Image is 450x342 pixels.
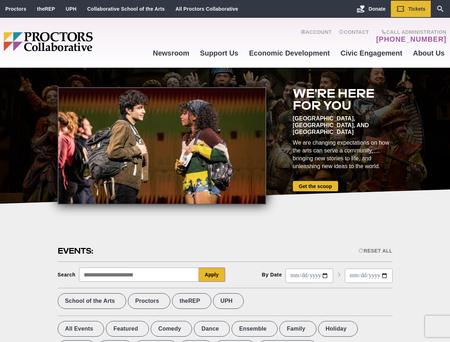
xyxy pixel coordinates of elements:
label: Featured [106,321,149,337]
label: All Events [58,321,104,337]
label: Comedy [151,321,192,337]
a: Account [301,29,332,43]
a: Donate [351,1,391,17]
label: Family [279,321,316,337]
div: By Date [262,272,282,278]
a: Proctors [5,6,26,12]
a: Contact [339,29,369,43]
a: UPH [66,6,77,12]
label: Dance [194,321,230,337]
a: Tickets [391,1,431,17]
span: Donate [369,6,386,12]
a: Get the scoop [293,181,338,191]
label: theREP [172,293,211,309]
span: Tickets [408,6,425,12]
h2: Events: [58,245,94,256]
a: Economic Development [244,43,335,63]
div: We are changing expectations on how the arts can serve a community, bringing new stories to life,... [293,139,393,170]
label: Ensemble [232,321,278,337]
a: Search [431,1,450,17]
a: Civic Engagement [335,43,408,63]
a: About Us [408,43,450,63]
a: Support Us [195,43,244,63]
label: UPH [213,293,244,309]
a: Newsroom [148,43,195,63]
a: Collaborative School of the Arts [87,6,165,12]
label: Proctors [128,293,170,309]
img: Proctors logo [4,32,148,51]
label: Holiday [318,321,358,337]
div: Reset All [358,248,392,254]
span: Call Administration [374,29,446,35]
div: [GEOGRAPHIC_DATA], [GEOGRAPHIC_DATA], and [GEOGRAPHIC_DATA] [293,115,393,135]
h2: We're here for you [293,87,393,112]
a: [PHONE_NUMBER] [376,35,446,43]
button: Apply [199,268,225,282]
a: All Proctors Collaborative [175,6,238,12]
label: School of the Arts [58,293,126,309]
a: theREP [37,6,55,12]
div: Search [58,272,76,278]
